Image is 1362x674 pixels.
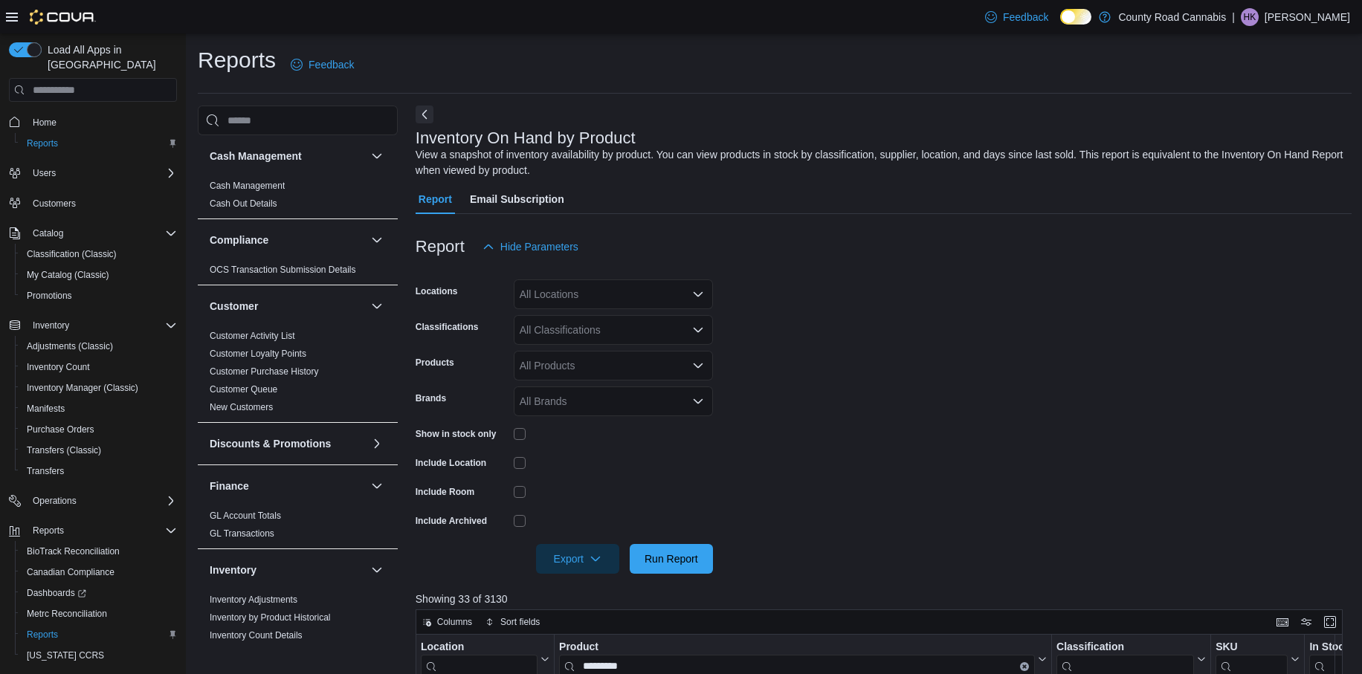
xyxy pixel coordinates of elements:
a: Dashboards [21,584,92,602]
p: | [1232,8,1235,26]
span: Catalog [33,227,63,239]
a: Feedback [979,2,1054,32]
a: Canadian Compliance [21,563,120,581]
span: Reports [21,626,177,644]
label: Products [416,357,454,369]
a: OCS Transaction Submission Details [210,265,356,275]
button: Cash Management [368,147,386,165]
span: Export [545,544,610,574]
span: New Customers [210,401,273,413]
span: Transfers (Classic) [27,444,101,456]
label: Locations [416,285,458,297]
span: My Catalog (Classic) [27,269,109,281]
span: Promotions [27,290,72,302]
a: Inventory Manager (Classic) [21,379,144,397]
button: Cash Management [210,149,365,163]
h3: Inventory On Hand by Product [416,129,636,147]
button: Inventory Count [15,357,183,377]
span: Home [33,117,57,129]
button: Finance [210,479,365,493]
h3: Report [416,238,465,256]
a: Cash Management [210,181,285,191]
button: Hide Parameters [477,232,584,262]
span: Reports [33,525,64,537]
p: Showing 33 of 3130 [416,592,1352,606]
span: Metrc Reconciliation [27,608,107,620]
div: Classification [1056,641,1194,655]
button: Transfers [15,461,183,482]
span: My Catalog (Classic) [21,266,177,284]
button: Transfers (Classic) [15,440,183,461]
a: Home [27,114,62,132]
label: Classifications [416,321,479,333]
label: Include Archived [416,515,487,527]
div: Customer [198,327,398,422]
span: Canadian Compliance [21,563,177,581]
button: Next [416,106,433,123]
span: Purchase Orders [27,424,94,435]
h3: Customer [210,299,258,314]
h3: Discounts & Promotions [210,436,331,451]
span: Operations [33,495,77,507]
span: Sort fields [500,616,540,628]
a: Customers [27,195,82,213]
button: Sort fields [480,613,546,631]
span: GL Transactions [210,528,274,539]
span: Feedback [1003,10,1048,25]
button: BioTrack Reconciliation [15,541,183,562]
button: Manifests [15,398,183,419]
a: BioTrack Reconciliation [21,542,126,560]
button: Open list of options [692,360,704,372]
span: Reports [27,137,58,149]
button: Users [3,163,183,184]
span: Customer Loyalty Points [210,348,306,360]
button: Purchase Orders [15,419,183,440]
span: Users [27,164,177,182]
p: County Road Cannabis [1118,8,1226,26]
span: Inventory Count [21,358,177,376]
span: Inventory Manager (Classic) [27,382,138,394]
a: Classification (Classic) [21,245,123,263]
button: Inventory [368,561,386,579]
span: Transfers [27,465,64,477]
button: Run Report [630,544,713,574]
a: Inventory by Product Historical [210,612,331,623]
span: Inventory Count Details [210,629,303,641]
button: Compliance [210,233,365,247]
a: Metrc Reconciliation [21,605,113,623]
span: Adjustments (Classic) [21,337,177,355]
span: HK [1244,8,1256,26]
button: Finance [368,477,386,495]
button: Canadian Compliance [15,562,183,583]
button: Reports [15,133,183,154]
button: Classification (Classic) [15,244,183,265]
a: New Customers [210,402,273,412]
span: Cash Management [210,180,285,192]
img: Cova [30,10,96,25]
span: Cash Out Details [210,198,277,210]
div: View a snapshot of inventory availability by product. You can view products in stock by classific... [416,147,1345,178]
div: SKU [1216,641,1288,655]
span: GL Account Totals [210,510,281,522]
a: [US_STATE] CCRS [21,647,110,664]
span: Adjustments (Classic) [27,340,113,352]
p: [PERSON_NAME] [1265,8,1350,26]
button: [US_STATE] CCRS [15,645,183,666]
a: Customer Queue [210,384,277,395]
button: Inventory [27,317,75,334]
a: Feedback [285,50,360,80]
span: Inventory [33,320,69,331]
span: Manifests [21,400,177,418]
a: Reports [21,135,64,152]
span: Catalog [27,224,177,242]
span: Classification (Classic) [27,248,117,260]
span: Transfers [21,462,177,480]
button: Open list of options [692,288,704,300]
button: Columns [416,613,478,631]
div: Finance [198,507,398,548]
a: Inventory Count Details [210,630,303,641]
h3: Cash Management [210,149,302,163]
div: Harinder Kaur [1241,8,1259,26]
span: Dashboards [27,587,86,599]
button: Users [27,164,62,182]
